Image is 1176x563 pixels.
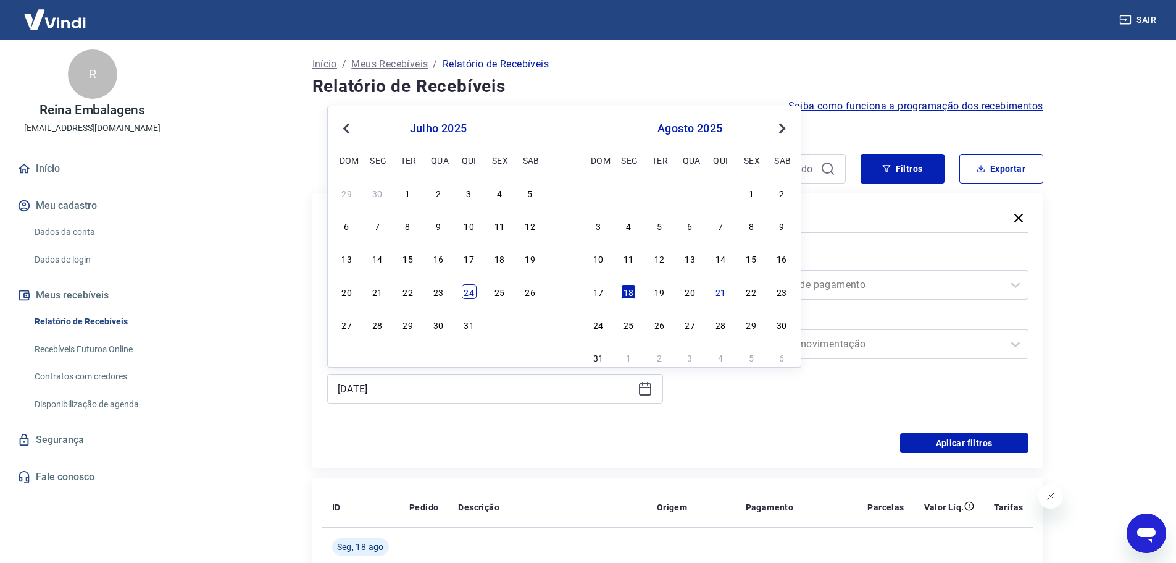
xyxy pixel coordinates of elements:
a: Disponibilização de agenda [30,392,170,417]
div: Choose domingo, 29 de junho de 2025 [340,185,354,200]
label: Forma de Pagamento [695,253,1026,268]
div: Choose terça-feira, 26 de agosto de 2025 [652,317,667,332]
div: Choose sexta-feira, 4 de julho de 2025 [492,185,507,200]
span: Seg, 18 ago [337,541,384,553]
a: Início [15,155,170,182]
div: Choose domingo, 27 de julho de 2025 [340,317,354,332]
div: Choose quinta-feira, 14 de agosto de 2025 [713,251,728,266]
label: Tipo de Movimentação [695,312,1026,327]
div: Choose segunda-feira, 25 de agosto de 2025 [621,317,636,332]
div: dom [340,153,354,167]
div: Choose terça-feira, 19 de agosto de 2025 [652,284,667,299]
p: Parcelas [867,501,904,514]
div: Choose quarta-feira, 16 de julho de 2025 [431,251,446,266]
a: Segurança [15,426,170,454]
p: Descrição [458,501,499,514]
div: dom [591,153,606,167]
div: Choose sábado, 2 de agosto de 2025 [523,317,538,332]
div: Choose segunda-feira, 1 de setembro de 2025 [621,350,636,365]
div: Choose sexta-feira, 22 de agosto de 2025 [744,284,759,299]
button: Previous Month [339,121,354,136]
div: Choose terça-feira, 29 de julho de 2025 [652,185,667,200]
div: Choose terça-feira, 22 de julho de 2025 [401,284,415,299]
div: Choose sábado, 26 de julho de 2025 [523,284,538,299]
div: Choose sexta-feira, 5 de setembro de 2025 [744,350,759,365]
a: Fale conosco [15,464,170,491]
div: Choose sexta-feira, 25 de julho de 2025 [492,284,507,299]
button: Sair [1117,9,1161,32]
div: Choose segunda-feira, 30 de junho de 2025 [370,185,385,200]
div: Choose domingo, 17 de agosto de 2025 [591,284,606,299]
div: Choose sexta-feira, 1 de agosto de 2025 [744,185,759,200]
div: Choose quarta-feira, 27 de agosto de 2025 [683,317,698,332]
div: Choose quinta-feira, 21 de agosto de 2025 [713,284,728,299]
a: Saiba como funciona a programação dos recebimentos [788,99,1043,114]
a: Contratos com credores [30,364,170,389]
div: month 2025-08 [589,184,791,366]
div: Choose sábado, 19 de julho de 2025 [523,251,538,266]
div: Choose quarta-feira, 23 de julho de 2025 [431,284,446,299]
div: Choose quinta-feira, 3 de julho de 2025 [462,185,477,200]
p: Relatório de Recebíveis [443,57,549,72]
button: Next Month [775,121,790,136]
input: Data final [338,379,633,398]
p: Início [312,57,337,72]
div: Choose quinta-feira, 24 de julho de 2025 [462,284,477,299]
div: sex [492,153,507,167]
div: Choose domingo, 3 de agosto de 2025 [591,218,606,233]
div: Choose sábado, 23 de agosto de 2025 [774,284,789,299]
div: Choose domingo, 6 de julho de 2025 [340,218,354,233]
div: Choose terça-feira, 1 de julho de 2025 [401,185,415,200]
div: qua [683,153,698,167]
button: Meu cadastro [15,192,170,219]
p: Valor Líq. [924,501,964,514]
div: Choose segunda-feira, 18 de agosto de 2025 [621,284,636,299]
div: Choose domingo, 10 de agosto de 2025 [591,251,606,266]
p: ID [332,501,341,514]
div: Choose terça-feira, 2 de setembro de 2025 [652,350,667,365]
div: Choose quarta-feira, 13 de agosto de 2025 [683,251,698,266]
div: ter [401,153,415,167]
button: Filtros [861,154,945,184]
p: Pedido [409,501,438,514]
div: Choose quinta-feira, 10 de julho de 2025 [462,218,477,233]
div: month 2025-07 [338,184,539,333]
div: Choose quinta-feira, 4 de setembro de 2025 [713,350,728,365]
div: Choose domingo, 13 de julho de 2025 [340,251,354,266]
div: Choose sexta-feira, 1 de agosto de 2025 [492,317,507,332]
div: Choose sábado, 2 de agosto de 2025 [774,185,789,200]
div: Choose quarta-feira, 9 de julho de 2025 [431,218,446,233]
div: Choose terça-feira, 5 de agosto de 2025 [652,218,667,233]
div: Choose segunda-feira, 4 de agosto de 2025 [621,218,636,233]
div: Choose sábado, 30 de agosto de 2025 [774,317,789,332]
div: Choose sábado, 12 de julho de 2025 [523,218,538,233]
div: Choose terça-feira, 12 de agosto de 2025 [652,251,667,266]
iframe: Fechar mensagem [1038,484,1063,509]
div: seg [621,153,636,167]
button: Meus recebíveis [15,282,170,309]
div: Choose domingo, 31 de agosto de 2025 [591,350,606,365]
div: Choose segunda-feira, 28 de julho de 2025 [621,185,636,200]
div: Choose domingo, 24 de agosto de 2025 [591,317,606,332]
div: Choose terça-feira, 8 de julho de 2025 [401,218,415,233]
p: Origem [657,501,687,514]
div: sex [744,153,759,167]
a: Meus Recebíveis [351,57,428,72]
div: Choose quarta-feira, 3 de setembro de 2025 [683,350,698,365]
div: Choose quarta-feira, 6 de agosto de 2025 [683,218,698,233]
h4: Relatório de Recebíveis [312,74,1043,99]
p: [EMAIL_ADDRESS][DOMAIN_NAME] [24,122,161,135]
p: / [342,57,346,72]
div: Choose sábado, 6 de setembro de 2025 [774,350,789,365]
div: seg [370,153,385,167]
div: Choose quinta-feira, 31 de julho de 2025 [713,185,728,200]
div: Choose sexta-feira, 8 de agosto de 2025 [744,218,759,233]
a: Recebíveis Futuros Online [30,337,170,362]
div: sab [523,153,538,167]
div: Choose sexta-feira, 29 de agosto de 2025 [744,317,759,332]
img: Vindi [15,1,95,38]
div: Choose domingo, 20 de julho de 2025 [340,284,354,299]
div: R [68,49,117,99]
div: Choose quarta-feira, 2 de julho de 2025 [431,185,446,200]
